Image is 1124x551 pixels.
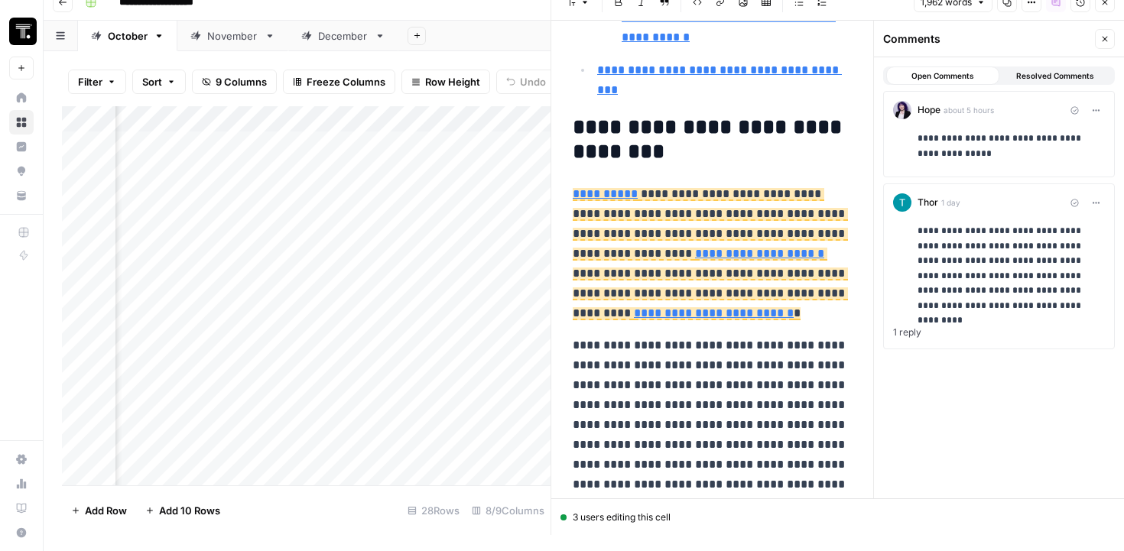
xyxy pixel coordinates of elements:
span: Undo [520,74,546,89]
div: Hope [918,101,1105,119]
span: Add 10 Rows [159,503,220,518]
a: Insights [9,135,34,159]
button: Help + Support [9,520,34,545]
button: Freeze Columns [283,70,395,94]
span: Freeze Columns [307,74,385,89]
div: Comments [883,31,1090,47]
button: Add Row [62,498,136,523]
a: October [78,21,177,51]
button: Row Height [401,70,490,94]
button: 9 Columns [192,70,277,94]
div: December [318,28,369,44]
div: 28 Rows [401,498,466,523]
span: 1 reply [884,326,1114,339]
a: Learning Hub [9,496,34,520]
a: Browse [9,110,34,135]
span: Filter [78,74,102,89]
a: December [288,21,398,51]
a: Home [9,86,34,110]
span: 1 day [941,196,960,209]
span: Add Row [85,503,127,518]
span: Open Comments [911,70,974,82]
div: November [207,28,258,44]
a: Opportunities [9,159,34,183]
button: Resolved Comments [999,66,1113,85]
span: Row Height [425,74,480,89]
img: Thoughtspot Logo [9,18,37,45]
div: Thor [918,193,1105,212]
span: 9 Columns [216,74,267,89]
span: about 5 hours [944,104,994,116]
div: October [108,28,148,44]
a: Settings [9,447,34,472]
button: Filter [68,70,126,94]
span: Sort [142,74,162,89]
a: November [177,21,288,51]
button: Workspace: Thoughtspot [9,12,34,50]
div: 3 users editing this cell [560,510,1115,524]
div: 8/9 Columns [466,498,551,523]
img: 3g4u712am6pgnfv60dfu4e7xs9c9 [893,193,911,212]
img: tzasfqpy46zz9dbmxk44r2ls5vap [893,101,911,119]
button: Sort [132,70,186,94]
button: Undo [496,70,556,94]
span: Resolved Comments [1016,70,1094,82]
button: Add 10 Rows [136,498,229,523]
a: Your Data [9,183,34,208]
a: Usage [9,472,34,496]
